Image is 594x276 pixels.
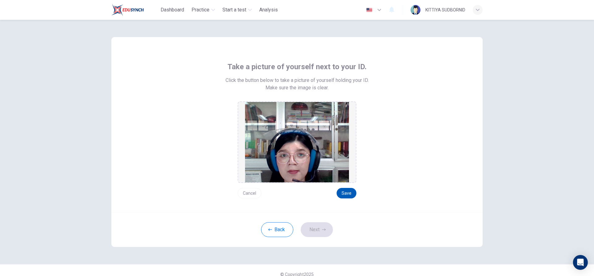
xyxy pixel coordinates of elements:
[111,4,144,16] img: Train Test logo
[226,77,369,84] span: Click the button below to take a picture of yourself holding your ID.
[238,188,261,198] button: Cancel
[161,6,184,14] span: Dashboard
[261,222,293,237] button: Back
[245,102,349,182] img: preview screemshot
[259,6,278,14] span: Analysis
[220,4,254,15] button: Start a test
[158,4,187,15] button: Dashboard
[111,4,158,16] a: Train Test logo
[411,5,420,15] img: Profile picture
[365,8,373,12] img: en
[227,62,367,72] span: Take a picture of yourself next to your ID.
[222,6,246,14] span: Start a test
[192,6,209,14] span: Practice
[265,84,329,91] span: Make sure the image is clear.
[337,188,356,198] button: Save
[573,255,588,270] div: Open Intercom Messenger
[189,4,217,15] button: Practice
[425,6,465,14] div: KITTIYA SUDBORNID
[257,4,280,15] button: Analysis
